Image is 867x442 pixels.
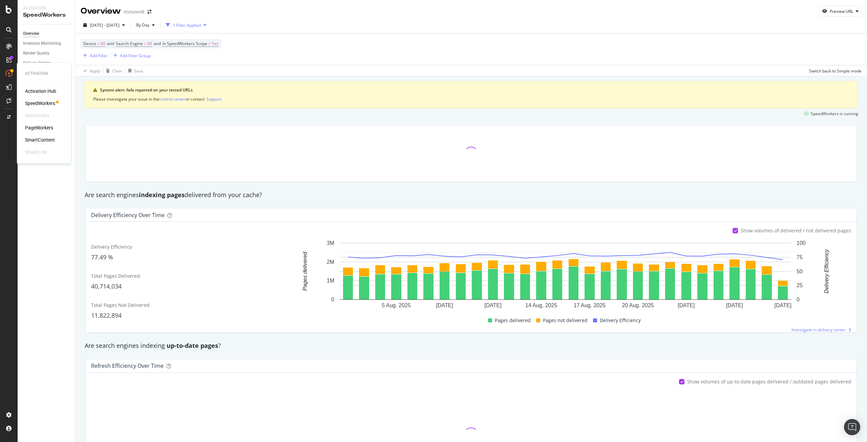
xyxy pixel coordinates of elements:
div: Delivery Efficiency over time [91,212,165,218]
div: Overview [81,5,121,17]
strong: indexing pages [139,191,185,199]
div: SpeedWorkers [23,11,69,19]
span: = [208,41,211,46]
text: 14 Aug. 2025 [525,302,557,308]
div: Switch back to Simple mode [809,68,862,74]
span: Total Pages Delivered [91,273,140,279]
text: [DATE] [775,302,791,308]
span: Delivery Efficiency [91,244,132,250]
span: = [97,41,100,46]
div: Inventory Monitoring [23,40,61,47]
text: Delivery Efficiency [824,249,829,294]
text: 50 [797,269,803,274]
a: Delivery Center [23,60,70,67]
span: All [147,39,152,48]
text: 3M [327,240,334,246]
div: SmartIndex [25,112,49,119]
div: Add Filter Group [120,53,151,59]
div: Render Quality [23,50,49,57]
div: Show volumes of delivered / not delivered pages [741,227,851,234]
button: Apply [81,65,100,76]
a: Render Quality [23,50,70,57]
div: Please investigate your issue in the or contact . [93,96,849,102]
span: 40,714,034 [91,282,122,290]
div: Show volumes of up-to-date pages delivered / outdated pages delivered [687,378,851,385]
span: and [107,41,114,46]
div: Are search engines delivered from your cache? [81,191,861,199]
button: Add Filter Group [111,51,151,60]
span: and [154,41,161,46]
text: Pages delivered [302,252,308,291]
a: PageWorkers [25,124,53,131]
strong: up-to-date pages [167,341,218,350]
a: Activation Hub [25,88,56,94]
div: arrow-right-arrow-left [147,9,151,14]
button: Add Filter [81,51,108,60]
button: control center [159,96,186,102]
button: 1 Filter Applied [163,20,209,30]
text: 17 Aug. 2025 [574,302,606,308]
span: In SpeedWorkers Scope [163,41,207,46]
button: Switch back to Simple mode [806,65,862,76]
a: SpeedWorkers [25,100,55,107]
span: = [144,41,146,46]
div: SmartLink [25,149,47,155]
button: Clear [103,65,123,76]
span: Pages delivered [495,316,531,324]
div: Apply [90,68,100,74]
div: Delivery Center [23,60,50,67]
a: Overview [23,30,70,37]
span: Device [83,41,96,46]
button: Save [126,65,143,76]
text: [DATE] [484,302,501,308]
text: 25 [797,283,803,289]
a: Investigate in delivery center [791,327,851,333]
span: Investigate in delivery center [791,327,846,333]
svg: A chart. [283,239,847,311]
div: Immowelt [124,8,145,15]
text: 2M [327,259,334,265]
span: All [101,39,105,48]
text: 1M [327,278,334,284]
text: [DATE] [678,302,695,308]
span: 11,822,894 [91,311,122,319]
div: Activation [23,5,69,11]
button: By Day [133,20,157,30]
span: 77.49 % [91,253,113,261]
text: [DATE] [726,302,743,308]
text: 0 [797,297,800,302]
a: Inventory Monitoring [23,40,70,47]
div: Overview [23,30,39,37]
div: Are search engines indexing ? [81,341,861,350]
text: 5 Aug. 2025 [382,302,411,308]
span: Search Engine [116,41,143,46]
div: 1 Filter Applied [173,22,201,28]
div: System alert: fails reported on your tested URLs [100,87,849,93]
text: 0 [331,297,334,302]
div: warning banner [85,81,858,108]
div: Add Filter [90,53,108,59]
span: Total Pages Not-Delivered [91,302,150,308]
button: Preview URL [819,6,862,17]
span: Pages not delivered [543,316,588,324]
button: Support [206,96,221,102]
div: Refresh Efficiency over time [91,362,164,369]
span: By Day [133,22,149,28]
a: SmartContent [25,136,55,143]
span: Delivery Efficiency [600,316,641,324]
span: [DATE] - [DATE] [90,22,120,28]
div: SpeedWorkers is running [811,111,858,117]
div: Open Intercom Messenger [844,419,860,435]
div: Clear [112,68,123,74]
text: 20 Aug. 2025 [622,302,654,308]
text: 100 [797,240,806,246]
text: [DATE] [436,302,453,308]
